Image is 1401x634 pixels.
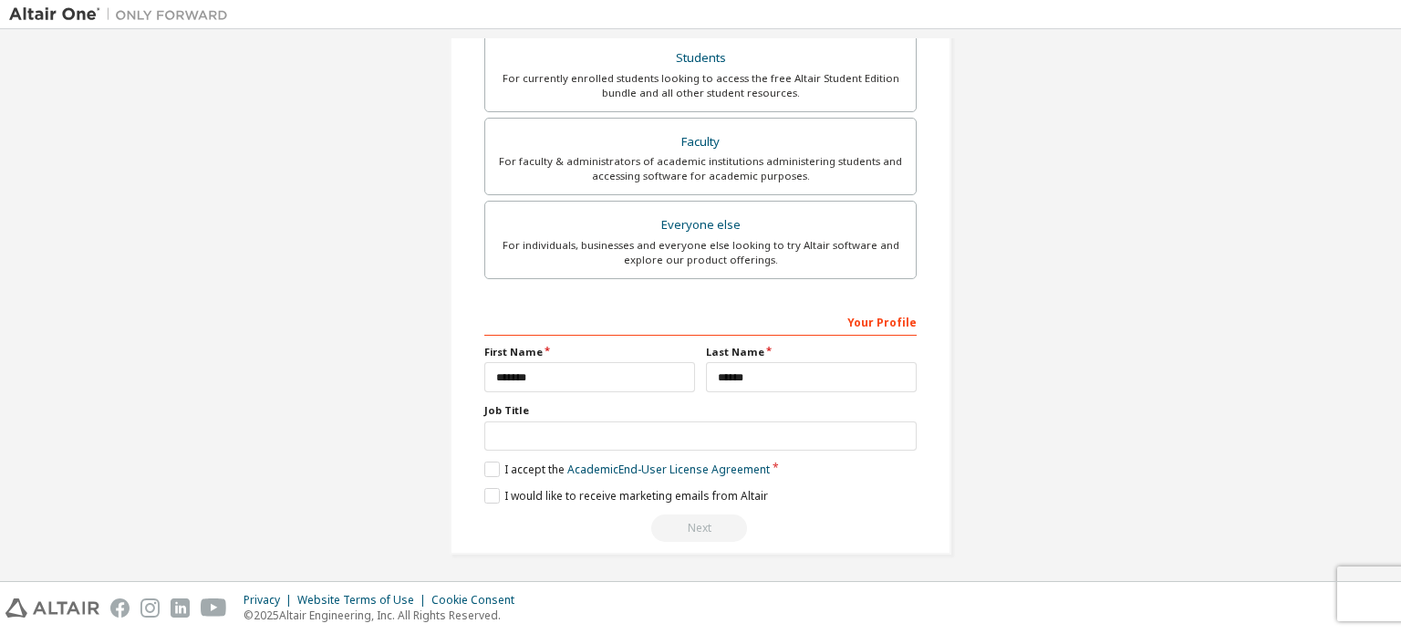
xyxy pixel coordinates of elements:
[171,598,190,618] img: linkedin.svg
[496,154,905,183] div: For faculty & administrators of academic institutions administering students and accessing softwa...
[244,593,297,608] div: Privacy
[496,238,905,267] div: For individuals, businesses and everyone else looking to try Altair software and explore our prod...
[496,71,905,100] div: For currently enrolled students looking to access the free Altair Student Edition bundle and all ...
[706,345,917,359] label: Last Name
[484,307,917,336] div: Your Profile
[484,462,770,477] label: I accept the
[110,598,130,618] img: facebook.svg
[496,213,905,238] div: Everyone else
[484,345,695,359] label: First Name
[9,5,237,24] img: Altair One
[244,608,525,623] p: © 2025 Altair Engineering, Inc. All Rights Reserved.
[297,593,431,608] div: Website Terms of Use
[484,514,917,542] div: Read and acccept EULA to continue
[496,46,905,71] div: Students
[496,130,905,155] div: Faculty
[484,488,768,504] label: I would like to receive marketing emails from Altair
[201,598,227,618] img: youtube.svg
[567,462,770,477] a: Academic End-User License Agreement
[5,598,99,618] img: altair_logo.svg
[431,593,525,608] div: Cookie Consent
[140,598,160,618] img: instagram.svg
[484,403,917,418] label: Job Title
